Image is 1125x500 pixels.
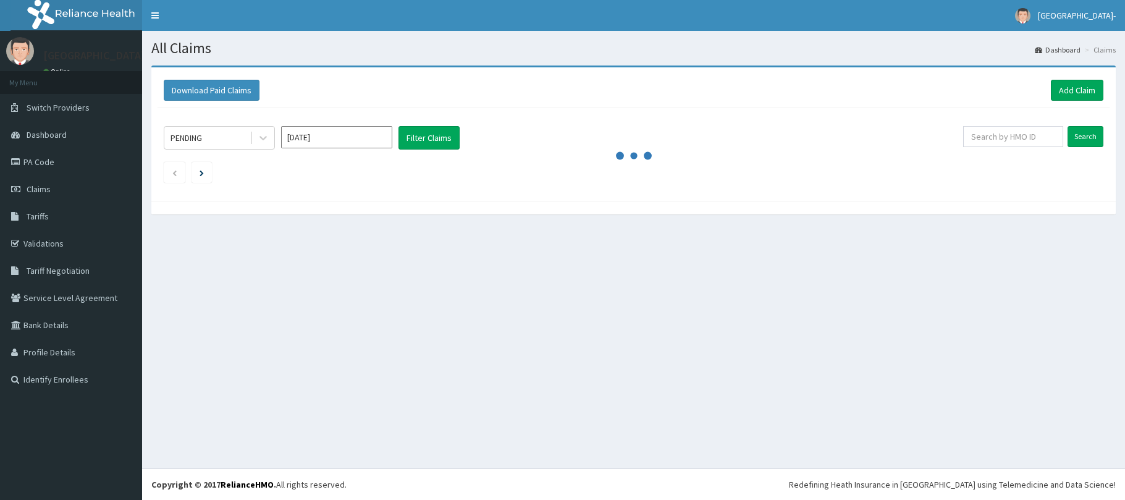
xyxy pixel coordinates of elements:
input: Search by HMO ID [963,126,1063,147]
button: Download Paid Claims [164,80,259,101]
footer: All rights reserved. [142,468,1125,500]
svg: audio-loading [615,137,652,174]
p: [GEOGRAPHIC_DATA]- [43,50,149,61]
span: Tariff Negotiation [27,265,90,276]
a: Add Claim [1051,80,1103,101]
span: [GEOGRAPHIC_DATA]- [1038,10,1116,21]
h1: All Claims [151,40,1116,56]
button: Filter Claims [398,126,460,150]
input: Search [1068,126,1103,147]
li: Claims [1082,44,1116,55]
img: User Image [1015,8,1030,23]
span: Switch Providers [27,102,90,113]
strong: Copyright © 2017 . [151,479,276,490]
div: Redefining Heath Insurance in [GEOGRAPHIC_DATA] using Telemedicine and Data Science! [789,478,1116,491]
a: Previous page [172,167,177,178]
input: Select Month and Year [281,126,392,148]
div: PENDING [171,132,202,144]
span: Claims [27,184,51,195]
a: Dashboard [1035,44,1081,55]
a: Online [43,67,73,76]
span: Tariffs [27,211,49,222]
span: Dashboard [27,129,67,140]
img: User Image [6,37,34,65]
a: Next page [200,167,204,178]
a: RelianceHMO [221,479,274,490]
